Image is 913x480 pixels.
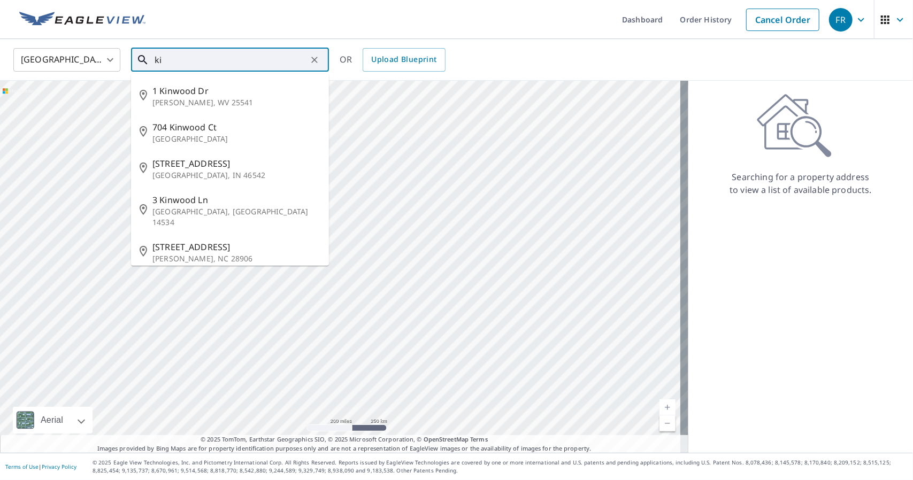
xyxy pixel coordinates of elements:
[371,53,436,66] span: Upload Blueprint
[659,415,676,431] a: Current Level 5, Zoom Out
[37,407,66,433] div: Aerial
[5,463,76,470] p: |
[363,48,445,72] a: Upload Blueprint
[152,121,320,134] span: 704 Kinwood Ct
[152,134,320,144] p: [GEOGRAPHIC_DATA]
[152,97,320,108] p: [PERSON_NAME], WV 25541
[5,463,39,470] a: Terms of Use
[307,52,322,67] button: Clear
[152,253,320,264] p: [PERSON_NAME], NC 28906
[152,206,320,228] p: [GEOGRAPHIC_DATA], [GEOGRAPHIC_DATA] 14534
[659,399,676,415] a: Current Level 5, Zoom In
[93,459,908,475] p: © 2025 Eagle View Technologies, Inc. and Pictometry International Corp. All Rights Reserved. Repo...
[152,84,320,97] span: 1 Kinwood Dr
[829,8,853,32] div: FR
[201,435,488,444] span: © 2025 TomTom, Earthstar Geographics SIO, © 2025 Microsoft Corporation, ©
[152,157,320,170] span: [STREET_ADDRESS]
[152,241,320,253] span: [STREET_ADDRESS]
[152,193,320,206] span: 3 Kinwood Ln
[13,407,93,433] div: Aerial
[746,9,819,31] a: Cancel Order
[729,171,872,196] p: Searching for a property address to view a list of available products.
[19,12,145,28] img: EV Logo
[42,463,76,470] a: Privacy Policy
[13,45,120,75] div: [GEOGRAPHIC_DATA]
[155,45,307,75] input: Search by address or latitude-longitude
[152,170,320,181] p: [GEOGRAPHIC_DATA], IN 46542
[470,435,488,443] a: Terms
[340,48,446,72] div: OR
[424,435,469,443] a: OpenStreetMap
